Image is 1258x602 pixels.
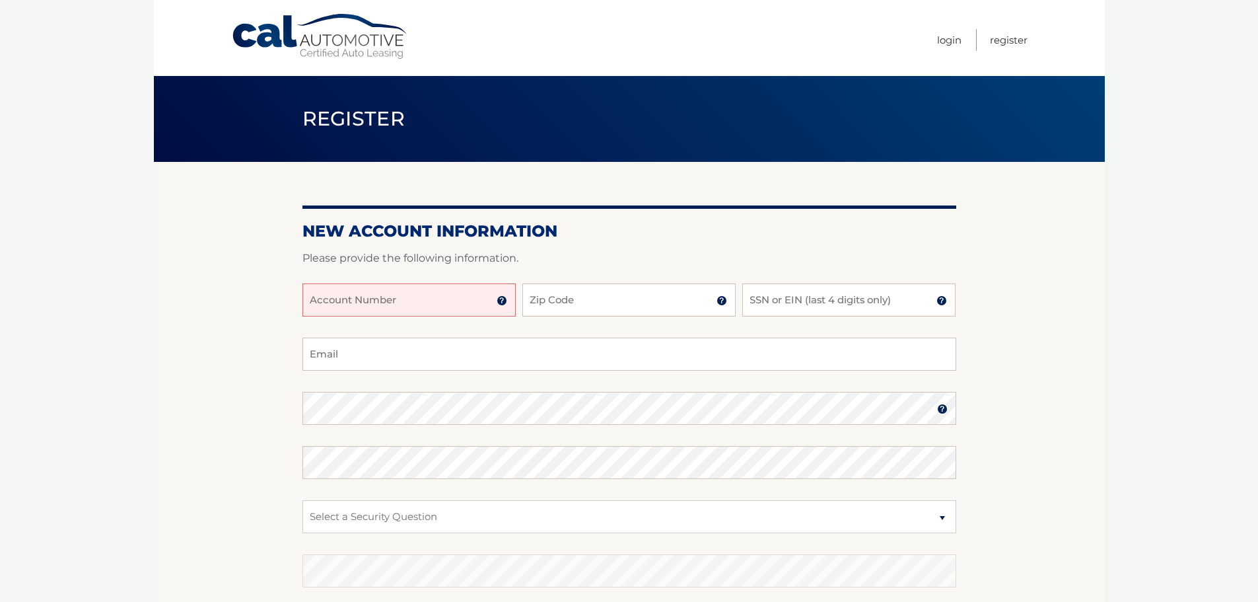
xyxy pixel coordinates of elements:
input: Zip Code [522,283,736,317]
a: Cal Automotive [231,13,409,60]
p: Please provide the following information. [302,249,956,268]
input: SSN or EIN (last 4 digits only) [742,283,956,317]
img: tooltip.svg [936,295,947,306]
img: tooltip.svg [716,295,727,306]
img: tooltip.svg [937,404,948,414]
h2: New Account Information [302,221,956,241]
span: Register [302,106,405,131]
input: Email [302,338,956,371]
input: Account Number [302,283,516,317]
a: Register [990,29,1028,51]
a: Login [937,29,961,51]
img: tooltip.svg [497,295,507,306]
